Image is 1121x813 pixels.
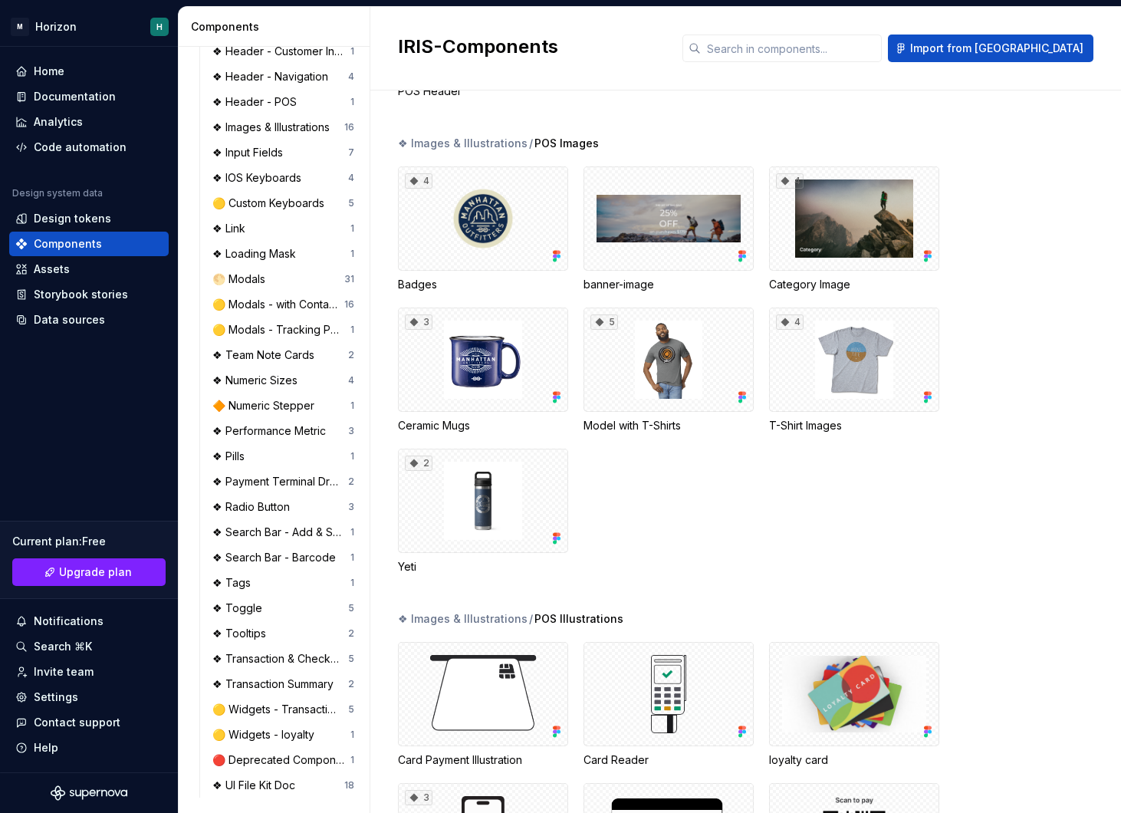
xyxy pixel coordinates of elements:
[398,166,568,292] div: 4Badges
[212,297,344,312] div: 🟡 Modals - with Containers
[350,551,354,564] div: 1
[212,170,307,186] div: ❖ IOS Keyboards
[206,444,360,469] a: ❖ Pills1
[398,449,568,574] div: 2Yeti
[212,94,303,110] div: ❖ Header - POS
[212,373,304,388] div: ❖ Numeric Sizes
[910,41,1083,56] span: Import from [GEOGRAPHIC_DATA]
[9,110,169,134] a: Analytics
[9,736,169,760] button: Help
[212,246,302,262] div: ❖ Loading Mask
[206,419,360,443] a: ❖ Performance Metric3
[212,525,350,540] div: ❖ Search Bar - Add & Scan
[206,368,360,393] a: ❖ Numeric Sizes4
[34,664,94,680] div: Invite team
[398,611,528,627] div: ❖ Images & Illustrations
[9,232,169,256] a: Components
[888,35,1093,62] button: Import from [GEOGRAPHIC_DATA]
[344,273,354,285] div: 31
[12,534,166,549] div: Current plan : Free
[398,418,568,433] div: Ceramic Mugs
[212,676,340,692] div: ❖ Transaction Summary
[9,84,169,109] a: Documentation
[350,526,354,538] div: 1
[9,282,169,307] a: Storybook stories
[206,64,360,89] a: ❖ Header - Navigation4
[206,343,360,367] a: ❖ Team Note Cards2
[212,145,289,160] div: ❖ Input Fields
[212,221,251,236] div: ❖ Link
[590,314,618,330] div: 5
[350,577,354,589] div: 1
[51,785,127,801] a: Supernova Logo
[206,115,360,140] a: ❖ Images & Illustrations16
[206,697,360,722] a: 🟡 Widgets - Transactions5
[206,571,360,595] a: ❖ Tags1
[9,710,169,735] button: Contact support
[776,314,804,330] div: 4
[529,136,533,151] span: /
[9,206,169,231] a: Design tokens
[206,621,360,646] a: ❖ Tooltips2
[9,685,169,709] a: Settings
[405,173,432,189] div: 4
[9,135,169,160] a: Code automation
[206,191,360,216] a: 🟡 Custom Keyboards5
[212,727,321,742] div: 🟡 Widgets - loyalty
[9,308,169,332] a: Data sources
[206,140,360,165] a: ❖ Input Fields7
[212,752,350,768] div: 🔴 Deprecated Components
[344,121,354,133] div: 16
[34,64,64,79] div: Home
[350,400,354,412] div: 1
[348,172,354,184] div: 4
[206,216,360,241] a: ❖ Link1
[59,564,132,580] span: Upgrade plan
[34,690,78,705] div: Settings
[584,642,754,768] div: Card Reader
[191,19,363,35] div: Components
[206,748,360,772] a: 🔴 Deprecated Components1
[212,575,257,591] div: ❖ Tags
[206,393,360,418] a: 🔶 Numeric Stepper1
[212,347,321,363] div: ❖ Team Note Cards
[34,114,83,130] div: Analytics
[9,660,169,684] a: Invite team
[584,277,754,292] div: banner-image
[34,236,102,252] div: Components
[344,779,354,792] div: 18
[348,627,354,640] div: 2
[212,651,348,667] div: ❖ Transaction & Checkout
[769,418,939,433] div: T-Shirt Images
[206,39,360,64] a: ❖ Header - Customer Insights1
[348,71,354,83] div: 4
[350,324,354,336] div: 1
[348,374,354,387] div: 4
[12,558,166,586] a: Upgrade plan
[584,166,754,292] div: banner-image
[9,634,169,659] button: Search ⌘K
[9,257,169,281] a: Assets
[212,702,348,717] div: 🟡 Widgets - Transactions
[206,520,360,545] a: ❖ Search Bar - Add & Scan1
[534,136,599,151] span: POS Images
[350,729,354,741] div: 1
[206,292,360,317] a: 🟡 Modals - with Containers16
[12,187,103,199] div: Design system data
[34,262,70,277] div: Assets
[350,222,354,235] div: 1
[212,272,271,287] div: 🌕 Modals
[348,425,354,437] div: 3
[584,418,754,433] div: Model with T-Shirts
[34,287,128,302] div: Storybook stories
[348,476,354,488] div: 2
[398,752,568,768] div: Card Payment Illustration
[776,173,804,189] div: 4
[206,90,360,114] a: ❖ Header - POS1
[212,778,301,793] div: ❖ UI File Kit Doc
[34,740,58,755] div: Help
[350,45,354,58] div: 1
[206,672,360,696] a: ❖ Transaction Summary2
[350,450,354,462] div: 1
[212,626,272,641] div: ❖ Tooltips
